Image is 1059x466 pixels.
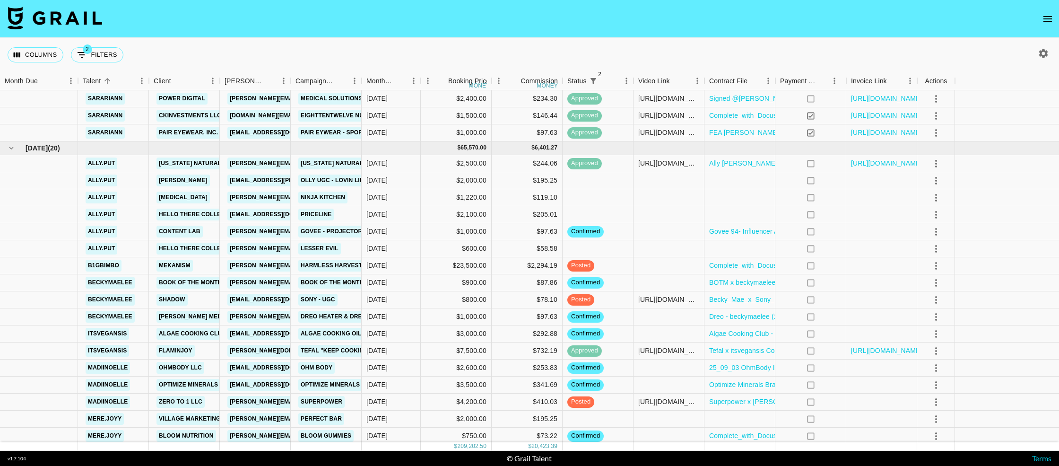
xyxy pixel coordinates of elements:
[928,241,944,257] button: select merge strategy
[298,294,338,306] a: Sony - UGC
[827,74,842,88] button: Menu
[71,47,123,62] button: Show filters
[86,430,124,442] a: mere.joyy
[421,74,435,88] button: Menu
[567,312,604,321] span: confirmed
[709,72,747,90] div: Contract File
[638,128,699,137] div: https://www.instagram.com/p/DOELIcVDDYi/
[298,192,347,203] a: Ninja Kitchen
[227,243,382,255] a: [PERSON_NAME][EMAIL_ADDRESS][DOMAIN_NAME]
[206,74,220,88] button: Menu
[747,74,761,88] button: Sort
[156,379,220,391] a: Optimize Minerals
[393,74,407,88] button: Sort
[298,311,404,323] a: Dreo Heater & Dreo Humidifier​
[638,295,699,304] div: https://www.tiktok.com/@beckymaelee/video/7458032763791363345?_r=1&_t=ZP-8zq9g9a6rt8
[5,141,18,155] button: hide children
[86,328,129,340] a: itsvegansis
[227,175,382,186] a: [EMAIL_ADDRESS][PERSON_NAME][DOMAIN_NAME]
[298,243,341,255] a: Lesser Evil
[421,189,492,206] div: $1,220.00
[887,74,900,88] button: Sort
[298,396,345,408] a: Superpower
[537,83,558,88] div: money
[86,243,117,255] a: ally.put
[928,125,944,141] button: select merge strategy
[567,72,587,90] div: Status
[366,72,393,90] div: Month Due
[454,442,458,450] div: $
[903,74,917,88] button: Menu
[366,158,388,168] div: Oct '25
[366,380,388,389] div: Oct '25
[761,74,775,88] button: Menu
[492,343,563,360] div: $732.19
[366,193,388,202] div: Oct '25
[220,72,291,90] div: Booker
[298,209,334,220] a: Priceline
[421,172,492,189] div: $2,000.00
[366,278,388,287] div: Oct '25
[709,329,835,338] a: Algae Cooking Club - Signed Contract.pdf
[492,155,563,172] div: $244.06
[492,107,563,124] div: $146.44
[366,128,388,137] div: Sep '25
[492,291,563,308] div: $78.10
[567,128,602,137] span: approved
[492,172,563,189] div: $195.25
[595,70,605,79] span: 2
[298,127,426,139] a: Pair Eywear - Sport Lenses Campaign
[366,346,388,355] div: Oct '25
[421,240,492,257] div: $600.00
[156,209,240,220] a: Hello There Collective
[86,362,130,374] a: madiinoelle
[366,431,388,440] div: Oct '25
[227,192,430,203] a: [PERSON_NAME][EMAIL_ADDRESS][PERSON_NAME][DOMAIN_NAME]
[227,413,382,425] a: [PERSON_NAME][EMAIL_ADDRESS][DOMAIN_NAME]
[421,124,492,141] div: $1,000.00
[492,411,563,428] div: $195.25
[638,111,699,120] div: https://www.tiktok.com/@sarariann/video/7547856233147977015
[567,397,594,406] span: posted
[638,397,699,406] div: https://www.instagram.com/p/DOg6dnsDlzQ/
[619,74,634,88] button: Menu
[227,209,333,220] a: [EMAIL_ADDRESS][DOMAIN_NAME]
[492,377,563,394] div: $341.69
[457,144,460,152] div: $
[567,295,594,304] span: posted
[492,394,563,411] div: $410.03
[531,442,557,450] div: 20,423.39
[227,226,382,237] a: [PERSON_NAME][EMAIL_ADDRESS][DOMAIN_NAME]
[709,380,954,389] a: Optimize Minerals Brand Partnership Agreement _ [GEOGRAPHIC_DATA] (1).pdf
[227,127,333,139] a: [EMAIL_ADDRESS][DOMAIN_NAME]
[567,159,602,168] span: approved
[156,192,210,203] a: [MEDICAL_DATA]
[690,74,704,88] button: Menu
[156,362,204,374] a: OhmBody LLC
[135,74,149,88] button: Menu
[86,158,117,169] a: ally.put
[86,413,124,425] a: mere.joyy
[421,394,492,411] div: $4,200.00
[928,326,944,342] button: select merge strategy
[709,227,869,236] a: Govee 94- Influencer Agreement (@ally.put) 2025.pdf
[86,396,130,408] a: madiinoelle
[457,442,486,450] div: 209,202.50
[86,192,117,203] a: ally.put
[851,346,922,355] a: [URL][DOMAIN_NAME]
[709,363,892,372] a: 25_09_03 OhmBody Influencer Agreement_Madison Hall.pdf
[928,360,944,376] button: select merge strategy
[227,93,430,105] a: [PERSON_NAME][EMAIL_ADDRESS][PERSON_NAME][DOMAIN_NAME]
[851,111,922,120] a: [URL][DOMAIN_NAME]
[567,380,604,389] span: confirmed
[638,72,670,90] div: Video Link
[277,74,291,88] button: Menu
[421,377,492,394] div: $3,500.00
[704,72,775,90] div: Contract File
[492,74,506,88] button: Menu
[1032,454,1051,463] a: Terms
[298,110,420,122] a: EightTenTwelve Nurse App | Launch
[709,158,926,168] a: Ally [PERSON_NAME] x [US_STATE] Naturals Agreement (1) (1) (1).pdf
[421,107,492,124] div: $1,500.00
[928,156,944,172] button: select merge strategy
